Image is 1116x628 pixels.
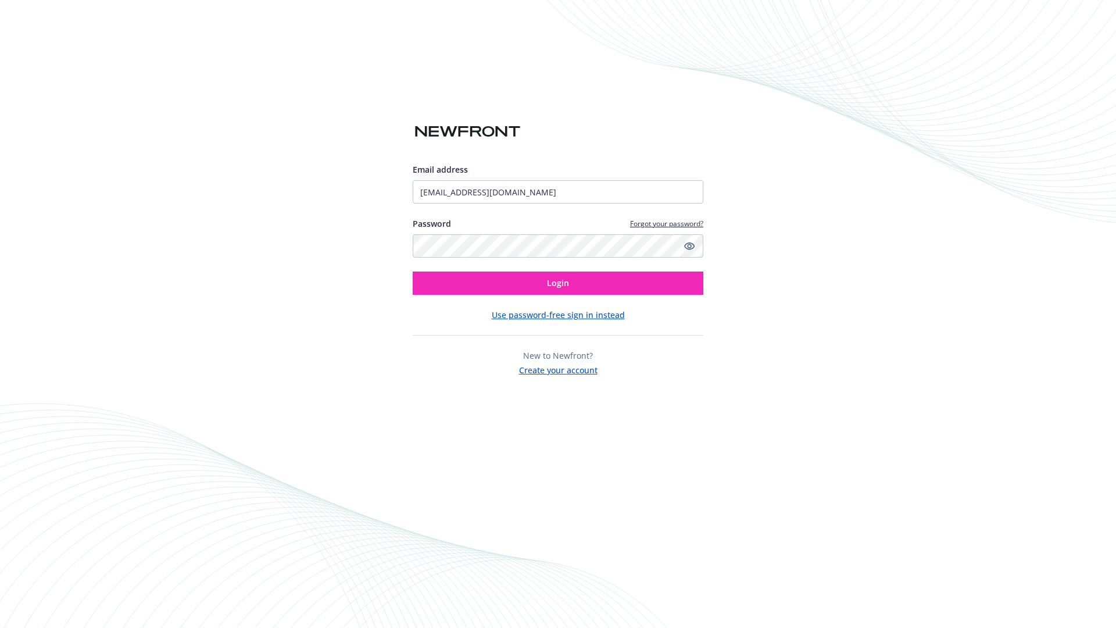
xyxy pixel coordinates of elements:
[413,180,703,204] input: Enter your email
[682,239,696,253] a: Show password
[413,164,468,175] span: Email address
[519,362,598,376] button: Create your account
[413,272,703,295] button: Login
[630,219,703,229] a: Forgot your password?
[523,350,593,361] span: New to Newfront?
[413,217,451,230] label: Password
[492,309,625,321] button: Use password-free sign in instead
[413,122,523,142] img: Newfront logo
[547,277,569,288] span: Login
[413,234,703,258] input: Enter your password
